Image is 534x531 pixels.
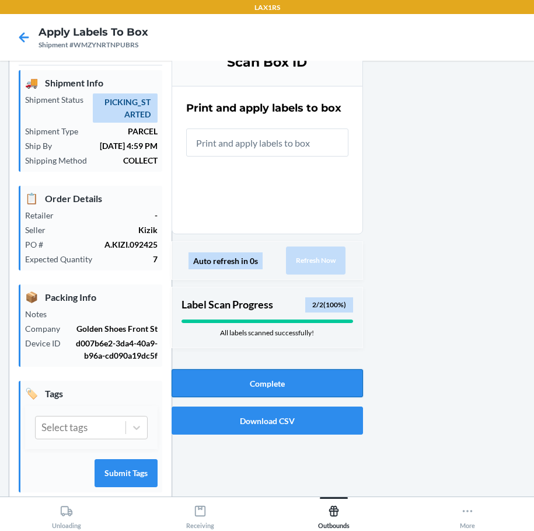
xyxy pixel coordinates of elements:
p: Shipping Method [25,154,96,166]
p: Kizik [55,224,158,236]
button: Download CSV [172,407,363,435]
p: [DATE] 4:59 PM [61,140,158,152]
p: Notes [25,308,56,320]
p: Seller [25,224,55,236]
h2: Print and apply labels to box [186,100,341,116]
h3: Scan Box ID [186,53,348,72]
p: Expected Quantity [25,253,102,265]
p: d007b6e2-3da4-40a9-b96a-cd090a19dc5f [70,337,158,362]
p: Shipment Status [25,93,93,106]
p: Golden Shoes Front St [69,322,158,335]
div: 2 / 2 ( 100 %) [305,297,353,313]
p: - [63,209,158,221]
span: 📦 [25,289,38,305]
p: Device ID [25,337,70,349]
p: PO # [25,238,53,251]
p: A.KIZI.092425 [53,238,158,251]
p: Label Scan Progress [182,297,273,313]
p: COLLECT [96,154,158,166]
div: Shipment #WMZYNRTNPUBRS [39,40,148,50]
button: Outbounds [267,497,401,529]
h4: Apply Labels to Box [39,25,148,40]
span: 🚚 [25,75,38,91]
div: Receiving [186,500,214,529]
button: Receiving [134,497,267,529]
button: Refresh Now [286,247,345,275]
div: Outbounds [318,500,350,529]
input: Print and apply labels to box [186,129,348,157]
p: Retailer [25,209,63,221]
p: 7 [102,253,158,265]
p: PARCEL [88,125,158,137]
p: Company [25,322,69,335]
p: Tags [25,386,158,401]
div: Auto refresh in 0s [189,252,263,269]
button: More [400,497,534,529]
p: Packing Info [25,289,158,305]
p: Ship By [25,140,61,152]
p: LAX1RS [254,2,280,13]
div: All labels scanned successfully! [182,328,353,338]
button: Submit Tags [95,459,158,487]
span: PICKING_STARTED [93,93,158,123]
p: Order Details [25,190,158,206]
div: Select tags [41,420,88,435]
div: Unloading [52,500,81,529]
p: Shipment Info [25,75,158,91]
div: More [460,500,475,529]
button: Complete [172,369,363,397]
span: 📋 [25,190,38,206]
span: 🏷️ [25,386,38,401]
p: Shipment Type [25,125,88,137]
